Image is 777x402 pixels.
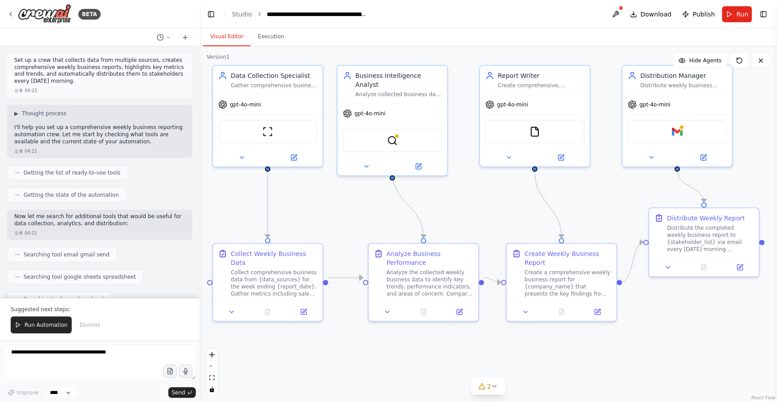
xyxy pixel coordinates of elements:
div: Data Collection Specialist [231,71,317,80]
span: Hide Agents [689,57,722,64]
button: Open in side panel [444,307,475,317]
div: Business Intelligence Analyst [355,71,442,89]
button: Run Automation [11,317,72,333]
span: Download [641,10,672,19]
button: Hide left sidebar [205,8,217,20]
button: Start a new chat [178,32,192,43]
span: Run [736,10,749,19]
span: gpt-4o-mini [230,101,261,108]
button: Show right sidebar [757,8,770,20]
button: Open in side panel [678,152,728,163]
button: Open in side panel [289,307,319,317]
img: Gmail [672,126,683,137]
div: Create comprehensive, professional weekly business reports that clearly communicate key findings,... [498,82,584,89]
button: Open in side panel [725,262,756,273]
div: Version 1 [207,53,230,61]
button: Open in side panel [536,152,586,163]
button: Improve [4,387,42,398]
a: Studio [232,11,252,18]
button: zoom in [206,349,218,361]
g: Edge from 94f00a81-dd5c-4cfd-b755-ef1533928192 to 0aef34f1-d683-4e04-a2e6-f4a0b113fe6a [263,171,272,238]
img: FileReadTool [529,126,540,137]
button: fit view [206,372,218,384]
span: gpt-4o-mini [354,110,386,117]
g: Edge from 52241c2c-8c78-44a5-b2fb-51916d8ce2c6 to ab8c97c1-a37f-4365-9b9c-a8d98e852714 [530,171,566,238]
button: Dismiss [75,317,105,333]
g: Edge from 5260f706-dcfc-44b2-b283-136a40c4a703 to 0c3ad119-c8be-4989-b132-92dc40702cc9 [388,171,428,238]
button: No output available [685,262,723,273]
div: Collect Weekly Business DataCollect comprehensive business data from {data_sources} for the week ... [212,243,323,322]
div: Distribute the completed weekly business report to {stakeholder_list} via email every [DATE] morn... [667,224,753,253]
p: Suggested next steps: [11,306,189,313]
div: BETA [78,9,101,20]
span: Getting the state of the automation [24,191,119,199]
button: No output available [249,307,287,317]
g: Edge from a173867d-910c-48ca-be10-d32f187774e6 to 8f16abc2-50d4-480b-bf54-51ded552e0f1 [673,171,708,203]
div: 오후 04:21 [14,148,37,154]
div: React Flow controls [206,349,218,395]
button: Open in side panel [393,161,443,172]
button: ▶Thought process [14,110,66,117]
span: gpt-4o-mini [639,101,671,108]
button: 2 [471,378,505,395]
a: React Flow attribution [752,395,776,400]
button: Hide Agents [673,53,727,68]
div: Analyze Business PerformanceAnalyze the collected weekly business data to identify key trends, pe... [368,243,479,322]
p: Set up a crew that collects data from multiple sources, creates comprehensive weekly business rep... [14,57,185,85]
span: 2 [487,382,491,391]
span: Dismiss [80,321,100,329]
button: No output available [405,307,443,317]
div: 오후 04:21 [14,87,37,94]
div: Report WriterCreate comprehensive, professional weekly business reports that clearly communicate ... [479,65,590,167]
span: gpt-4o-mini [497,101,528,108]
span: Improve [16,389,38,396]
button: Click to speak your automation idea [179,365,192,378]
div: Analyze Business Performance [386,249,473,267]
g: Edge from 0aef34f1-d683-4e04-a2e6-f4a0b113fe6a to 0c3ad119-c8be-4989-b132-92dc40702cc9 [328,273,363,282]
p: Now let me search for additional tools that would be useful for data collection, analytics, and d... [14,213,185,227]
div: Distribute weekly business reports to {stakeholder_list} through appropriate channels, ensuring t... [640,82,727,89]
div: Collect comprehensive business data from {data_sources} for the week ending {report_date}. Gather... [231,269,317,297]
div: Distribute Weekly Report [667,214,745,223]
button: Visual Editor [203,28,251,46]
div: 오후 04:21 [14,230,37,236]
button: Publish [679,6,719,22]
button: toggle interactivity [206,384,218,395]
g: Edge from 0c3ad119-c8be-4989-b132-92dc40702cc9 to ab8c97c1-a37f-4365-9b9c-a8d98e852714 [484,273,501,287]
span: ▶ [14,110,18,117]
button: No output available [543,307,581,317]
button: zoom out [206,361,218,372]
div: Collect Weekly Business Data [231,249,317,267]
span: Publish [693,10,715,19]
img: SerplyWebSearchTool [387,135,398,146]
div: Create Weekly Business Report [525,249,611,267]
span: Thought process [22,110,66,117]
button: Run [722,6,752,22]
div: Create a comprehensive weekly business report for {company_name} that presents the key findings f... [525,269,611,297]
div: Report Writer [498,71,584,80]
button: Download [626,6,675,22]
div: Distribution Manager [640,71,727,80]
p: I'll help you set up a comprehensive weekly business reporting automation crew. Let me start by c... [14,124,185,145]
div: Distribute Weekly ReportDistribute the completed weekly business report to {stakeholder_list} via... [648,207,760,277]
span: Searching tool search web api [24,296,104,303]
span: Send [172,389,185,396]
button: Open in side panel [582,307,613,317]
button: Open in side panel [268,152,319,163]
button: Execution [251,28,291,46]
div: Data Collection SpecialistGather comprehensive business data from multiple sources including {dat... [212,65,323,167]
img: ScrapeWebsiteTool [262,126,273,137]
div: Gather comprehensive business data from multiple sources including {data_sources} for weekly repo... [231,82,317,89]
span: Searching tool email gmail send [24,251,110,258]
div: Analyze collected business data to identify key metrics, trends, and insights for {company_name},... [355,91,442,98]
div: Create Weekly Business ReportCreate a comprehensive weekly business report for {company_name} tha... [506,243,617,322]
nav: breadcrumb [232,10,367,19]
span: Getting the list of ready-to-use tools [24,169,121,176]
g: Edge from ab8c97c1-a37f-4365-9b9c-a8d98e852714 to 8f16abc2-50d4-480b-bf54-51ded552e0f1 [622,238,643,287]
span: Searching tool google sheets spreadsheet [24,273,136,280]
div: Distribution ManagerDistribute weekly business reports to {stakeholder_list} through appropriate ... [622,65,733,167]
button: Switch to previous chat [153,32,175,43]
button: Upload files [163,365,177,378]
div: Business Intelligence AnalystAnalyze collected business data to identify key metrics, trends, and... [337,65,448,176]
div: Analyze the collected weekly business data to identify key trends, performance indicators, and ar... [386,269,473,297]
